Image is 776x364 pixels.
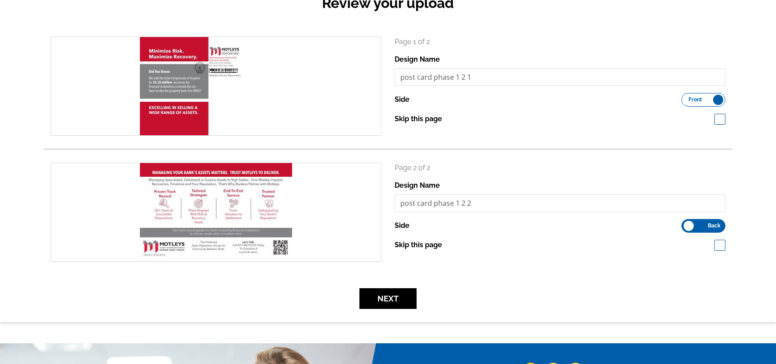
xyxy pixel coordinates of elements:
[395,94,410,105] label: Side
[395,68,725,86] input: File Name
[688,97,702,102] span: Front
[395,114,442,124] label: Skip this page
[600,159,776,364] iframe: LiveChat chat widget
[395,240,442,250] label: Skip this page
[395,180,440,191] label: Design Name
[359,288,417,309] button: Next
[395,220,410,231] label: Side
[395,163,725,173] p: Page 2 of 2
[395,194,725,212] input: File Name
[395,37,725,47] p: Page 1 of 2
[395,54,440,65] label: Design Name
